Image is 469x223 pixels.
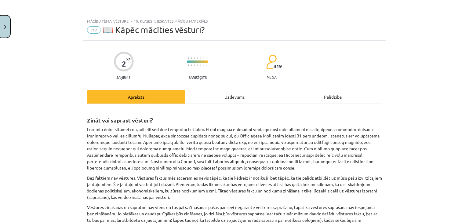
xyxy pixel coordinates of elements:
div: Uzdevums [185,90,284,104]
img: icon-short-line-57e1e144782c952c97e751825c79c345078a6d821885a25fce030b3d8c18986b.svg [194,57,195,59]
img: icon-short-line-57e1e144782c952c97e751825c79c345078a6d821885a25fce030b3d8c18986b.svg [188,64,189,66]
span: XP [126,57,130,61]
img: icon-close-lesson-0947bae3869378f0d4975bcd49f059093ad1ed9edebbc8119c70593378902aed.svg [4,25,6,29]
img: icon-short-line-57e1e144782c952c97e751825c79c345078a6d821885a25fce030b3d8c18986b.svg [200,57,201,59]
div: 2 [122,60,126,68]
span: #2 [87,26,101,34]
p: Saņemsi [114,75,134,79]
p: Loremip dolor sitametcon, adi elitsed doe temporinci utlabor. Etdol magnaa enimadmi venia qu nost... [87,126,382,171]
p: pilda [267,75,276,79]
p: Sarežģīts [189,75,207,79]
span: 419 [274,64,282,69]
img: icon-short-line-57e1e144782c952c97e751825c79c345078a6d821885a25fce030b3d8c18986b.svg [197,57,198,59]
img: icon-short-line-57e1e144782c952c97e751825c79c345078a6d821885a25fce030b3d8c18986b.svg [191,64,192,66]
img: icon-short-line-57e1e144782c952c97e751825c79c345078a6d821885a25fce030b3d8c18986b.svg [191,57,192,59]
img: icon-short-line-57e1e144782c952c97e751825c79c345078a6d821885a25fce030b3d8c18986b.svg [188,57,189,59]
img: icon-short-line-57e1e144782c952c97e751825c79c345078a6d821885a25fce030b3d8c18986b.svg [197,64,198,66]
img: icon-short-line-57e1e144782c952c97e751825c79c345078a6d821885a25fce030b3d8c18986b.svg [200,64,201,66]
div: Apraksts [87,90,185,104]
img: students-c634bb4e5e11cddfef0936a35e636f08e4e9abd3cc4e673bd6f9a4125e45ecb1.svg [266,54,277,70]
strong: Zināt vai saprast vēsturi? [87,117,153,124]
img: icon-short-line-57e1e144782c952c97e751825c79c345078a6d821885a25fce030b3d8c18986b.svg [194,64,195,66]
div: Mācību tēma: Vēsture i - 10. klases 1. ieskaites mācību materiāls [87,19,382,23]
p: Bez faktiem nav vēstures. Vēstures faktus mēs atceramies nevis tāpēc, ka tie kādreiz ir notikuši,... [87,175,382,200]
div: Palīdzība [284,90,382,104]
span: 📖 Kāpēc mācīties vēsturi? [103,25,205,35]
